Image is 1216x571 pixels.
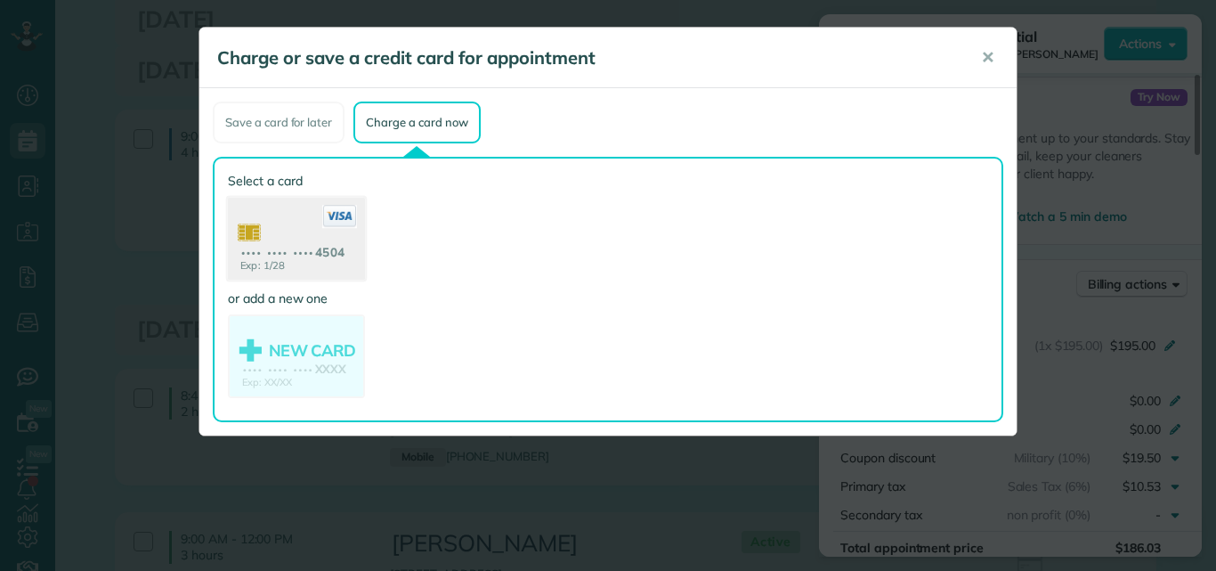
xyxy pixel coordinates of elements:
[228,172,365,190] label: Select a card
[228,290,365,307] label: or add a new one
[981,47,994,68] span: ✕
[217,45,956,70] h5: Charge or save a credit card for appointment
[213,102,345,143] div: Save a card for later
[353,102,480,143] div: Charge a card now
